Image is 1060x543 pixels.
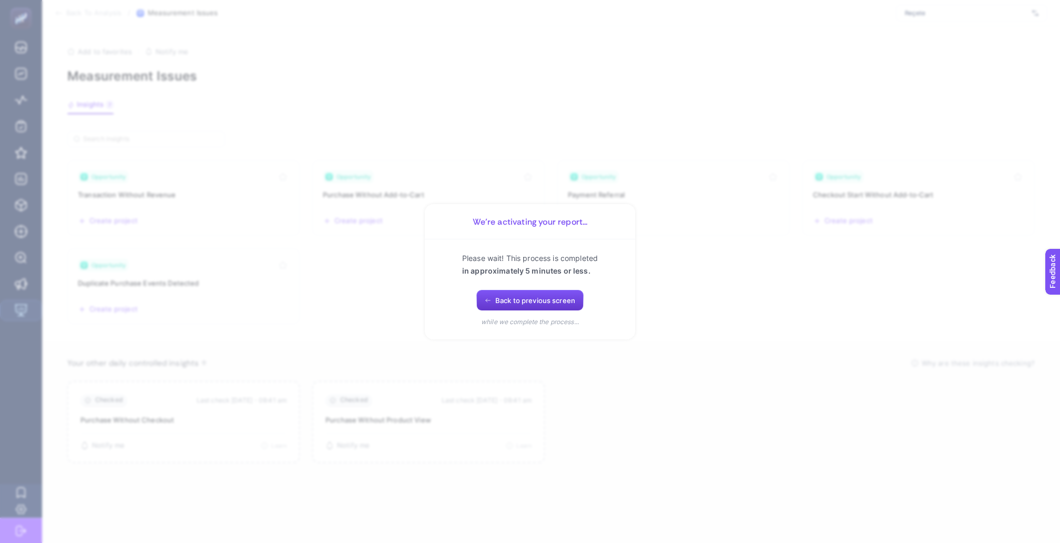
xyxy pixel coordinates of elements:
span: Feedback [6,3,40,12]
h1: We’re activating your report... [437,217,623,227]
span: in approximately 5 minutes or less. [462,266,590,275]
span: Back to previous screen [495,296,575,305]
span: Please wait! This process is completed [462,254,598,263]
button: Back to previous screen [476,290,584,311]
p: while we complete the process... [481,317,579,327]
